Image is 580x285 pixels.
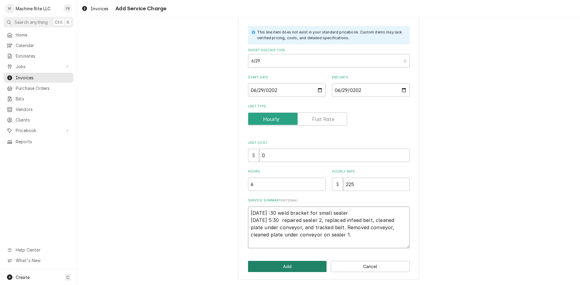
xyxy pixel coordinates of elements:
[4,51,73,61] a: Estimates
[248,261,410,272] div: Button Group
[281,199,298,202] span: ( optional )
[16,127,61,134] span: Pricebook
[248,207,410,248] textarea: [DATE] :30 weld bracket for small sealer [DATE] 5:30 repaired sealer 2, replaced infeed belt, cle...
[16,53,70,59] span: Estimates
[332,75,410,97] div: End Date
[257,30,404,41] div: This line item does not exist in your standard pricebook. Custom items may lack verified pricing,...
[4,104,73,114] a: Vendors
[4,73,73,83] a: Invoices
[4,30,73,40] a: Home
[16,247,70,253] span: Help Center
[4,245,73,255] a: Go to Help Center
[91,5,108,12] span: Invoices
[4,125,73,135] a: Go to Pricebook
[332,178,343,191] div: $
[4,17,73,27] button: Search anythingCtrlK
[248,141,410,145] label: Unit Cost
[248,169,326,174] label: Hours
[16,117,70,123] span: Clients
[248,75,326,80] label: Start Date
[248,75,326,97] div: Start Date
[16,138,70,145] span: Reports
[4,83,73,93] a: Purchase Orders
[16,85,70,91] span: Purchase Orders
[332,169,410,174] label: Hourly Rate
[63,4,72,13] div: YB
[63,4,72,13] div: Yumy Breuer's Avatar
[4,115,73,125] a: Clients
[332,169,410,191] div: [object Object]
[248,104,410,109] label: Unit Type
[248,169,326,191] div: [object Object]
[248,104,410,125] div: Unit Type
[67,19,69,25] span: K
[16,257,70,264] span: What's New
[16,74,70,81] span: Invoices
[16,5,51,12] div: Machine Rite LLC
[248,48,410,68] div: Short Description
[16,96,70,102] span: Bills
[248,8,410,248] div: Line Item Create/Update Form
[331,261,410,272] button: Cancel
[248,141,410,162] div: Unit Cost
[4,62,73,71] a: Go to Jobs
[332,84,410,97] input: yyyy-mm-dd
[16,275,30,280] span: Create
[248,261,410,272] div: Button Group Row
[5,4,14,13] div: M
[4,94,73,104] a: Bills
[248,149,259,162] div: $
[4,255,73,265] a: Go to What's New
[332,75,410,80] label: End Date
[248,48,410,53] label: Short Description
[66,274,69,280] span: C
[114,5,166,13] span: Add Service Charge
[248,261,327,272] button: Add
[248,198,410,248] div: Service Summary
[79,4,111,14] a: Invoices
[248,198,410,203] label: Service Summary
[16,63,61,70] span: Jobs
[14,19,48,25] span: Search anything
[16,32,70,38] span: Home
[4,40,73,50] a: Calendar
[16,106,70,112] span: Vendors
[248,84,326,97] input: yyyy-mm-dd
[4,137,73,147] a: Reports
[16,42,70,49] span: Calendar
[55,19,63,25] span: Ctrl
